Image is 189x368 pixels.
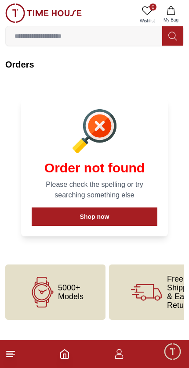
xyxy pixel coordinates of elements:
[149,4,156,11] span: 0
[5,4,82,23] img: ...
[59,349,70,359] a: Home
[32,179,157,200] p: Please check the spelling or try searching something else
[5,58,184,71] h2: Orders
[163,342,182,361] div: Chat Widget
[32,207,157,226] button: Shop now
[136,4,158,26] a: 0Wishlist
[160,17,182,23] span: My Bag
[136,18,158,24] span: Wishlist
[32,160,157,176] h1: Order not found
[58,283,84,301] span: 5000+ Models
[158,4,184,26] button: My Bag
